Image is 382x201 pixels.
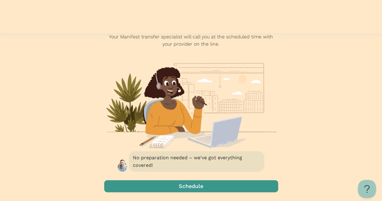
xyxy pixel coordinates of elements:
[105,33,278,48] span: Your Manifest transfer specialist will call you at the scheduled time with your provider on the l...
[104,180,278,192] button: Schedule
[129,151,264,172] span: No preparation needed – we've got everything covered!
[104,62,278,149] img: schedue phone call
[118,160,127,172] img: Henry - retirement transfer assistant
[358,180,376,198] iframe: Help Scout Beacon - Open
